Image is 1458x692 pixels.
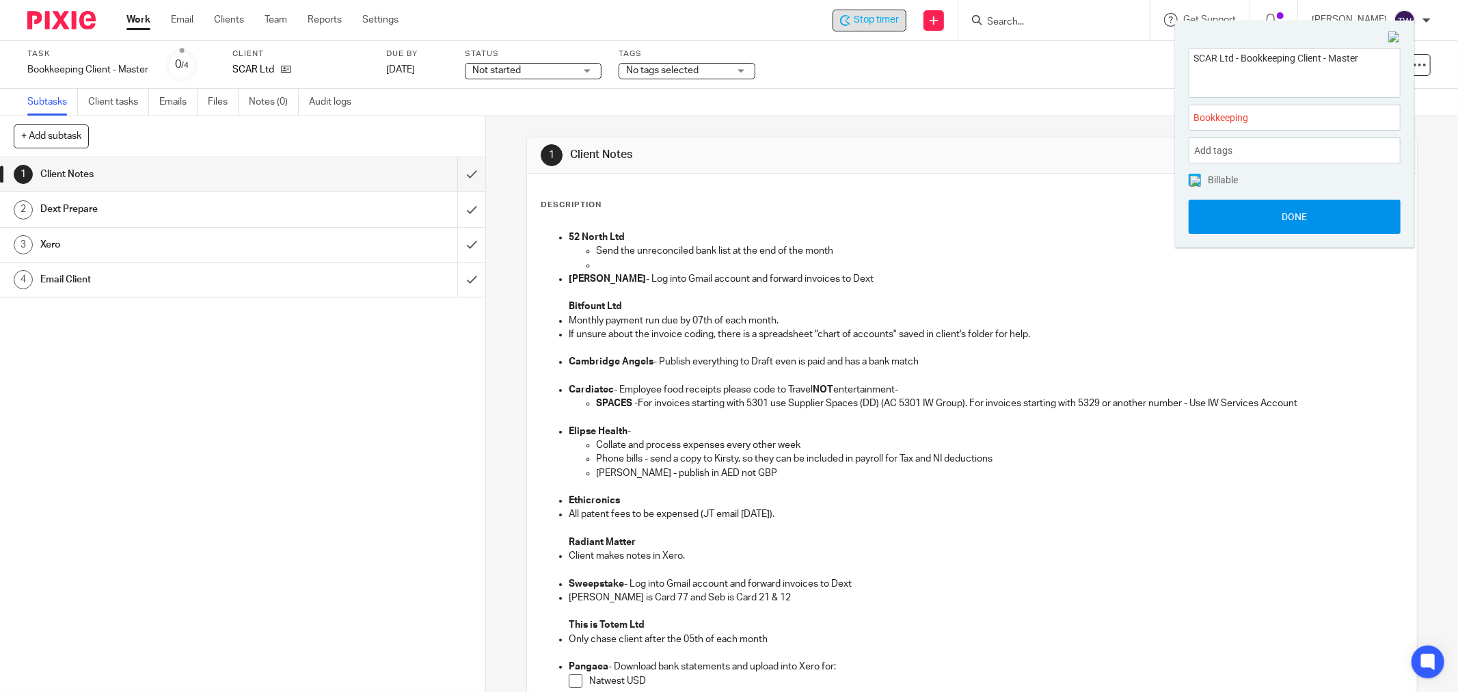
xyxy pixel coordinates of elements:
strong: [PERSON_NAME] [569,274,646,284]
div: 4 [14,270,33,289]
div: 2 [14,200,33,219]
input: Search [986,16,1109,29]
p: - Log into Gmail account and forward invoices to Dext [569,577,1403,591]
p: Only chase client after the 05th of each month [569,633,1403,646]
strong: Cambridge Angels [569,357,653,367]
h1: Client Notes [40,164,310,185]
span: Billable [1208,175,1238,185]
p: - Employee food receipts please code to Travel entertainment- [569,383,1403,397]
p: Collate and process expenses every other week [596,438,1403,452]
p: If unsure about the invoice coding, there is a spreadsheet "chart of accounts" saved in client's ... [569,328,1403,341]
span: Add tags [1194,140,1239,161]
h1: Dext Prepare [40,199,310,219]
small: /4 [181,62,189,69]
strong: Elipse Health [569,427,627,436]
a: Files [208,89,239,116]
strong: Cardiatec [569,385,614,395]
a: Emails [159,89,198,116]
a: Clients [214,13,244,27]
a: Settings [362,13,399,27]
img: Close [1388,31,1401,44]
strong: This is Totem Ltd [569,620,645,630]
a: Work [126,13,150,27]
button: Done [1189,200,1401,234]
p: Description [541,200,602,211]
span: Stop timer [854,13,899,27]
button: + Add subtask [14,124,89,148]
p: All patent fees to be expensed (JT email [DATE]). [569,507,1403,521]
label: Task [27,49,148,59]
img: svg%3E [1394,10,1416,31]
div: 3 [14,235,33,254]
label: Tags [619,49,755,59]
strong: Ethicronics [569,496,620,505]
p: Natwest USD [589,674,1403,688]
strong: Sweepstake [569,579,624,589]
a: Team [265,13,287,27]
p: Send the unreconciled bank list at the end of the month [596,244,1403,258]
p: SCAR Ltd [232,63,274,77]
p: Monthly payment run due by 07th of each month. [569,314,1403,328]
img: Pixie [27,11,96,29]
strong: 52 North Ltd [569,232,625,242]
p: - [569,425,1403,438]
p: For invoices starting with 5301 use Supplier Spaces (DD) (AC 5301 IW Group). For invoices startin... [596,397,1403,410]
a: Subtasks [27,89,78,116]
span: No tags selected [626,66,699,75]
a: Client tasks [88,89,149,116]
a: Reports [308,13,342,27]
label: Due by [386,49,448,59]
p: - Download bank statements and upload into Xero for: [569,660,1403,674]
strong: SPACES - [596,399,638,408]
strong: Bitfount Ltd [569,302,622,311]
div: 1 [14,165,33,184]
div: SCAR Ltd - Bookkeeping Client - Master [833,10,906,31]
h1: Email Client [40,269,310,290]
span: Get Support [1183,15,1236,25]
h1: Client Notes [570,148,1001,162]
div: 1 [541,144,563,166]
span: [DATE] [386,65,415,75]
label: Status [465,49,602,59]
img: checked.png [1190,176,1201,187]
span: Not started [472,66,521,75]
a: Email [171,13,193,27]
label: Client [232,49,369,59]
h1: Xero [40,235,310,255]
p: - Log into Gmail account and forward invoices to Dext [569,272,1403,286]
p: [PERSON_NAME] - publish in AED not GBP [596,466,1403,480]
p: - Publish everything to Draft even is paid and has a bank match [569,355,1403,369]
a: Audit logs [309,89,362,116]
p: Phone bills - send a copy to Kirsty, so they can be included in payroll for Tax and NI deductions [596,452,1403,466]
div: 0 [175,57,189,72]
p: [PERSON_NAME] [1312,13,1387,27]
strong: NOT [813,385,833,395]
textarea: SCAR Ltd - Bookkeeping Client - Master [1189,49,1400,93]
p: [PERSON_NAME] is Card 77 and Seb is Card 21 & 12 [569,591,1403,604]
strong: Pangaea [569,662,608,671]
p: Client makes notes in Xero. [569,549,1403,563]
a: Notes (0) [249,89,299,116]
div: Bookkeeping Client - Master [27,63,148,77]
span: Bookkeeping [1193,111,1366,125]
strong: Radiant Matter [569,537,636,547]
